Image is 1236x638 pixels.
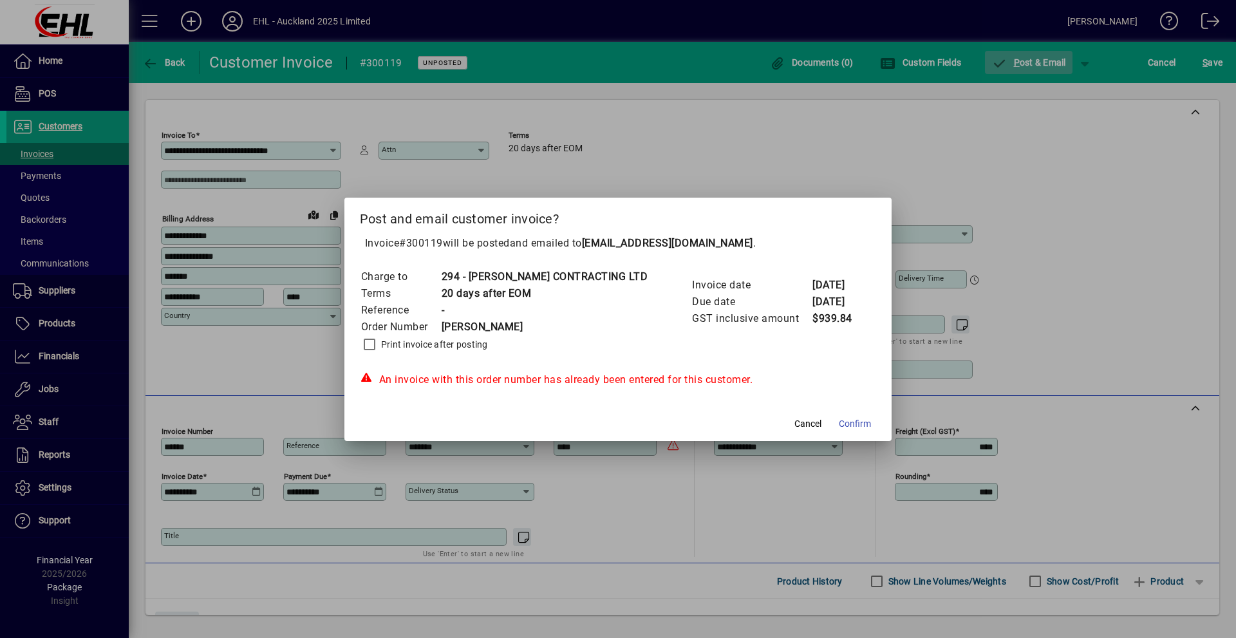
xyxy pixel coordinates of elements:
[691,277,812,294] td: Invoice date
[510,237,753,249] span: and emailed to
[812,310,863,327] td: $939.84
[691,294,812,310] td: Due date
[441,268,648,285] td: 294 - [PERSON_NAME] CONTRACTING LTD
[360,268,441,285] td: Charge to
[360,302,441,319] td: Reference
[360,319,441,335] td: Order Number
[360,285,441,302] td: Terms
[812,294,863,310] td: [DATE]
[834,413,876,436] button: Confirm
[794,417,821,431] span: Cancel
[379,338,488,351] label: Print invoice after posting
[399,237,443,249] span: #300119
[839,417,871,431] span: Confirm
[441,319,648,335] td: [PERSON_NAME]
[360,236,877,251] p: Invoice will be posted .
[441,302,648,319] td: -
[344,198,892,235] h2: Post and email customer invoice?
[360,372,877,388] div: An invoice with this order number has already been entered for this customer.
[812,277,863,294] td: [DATE]
[787,413,829,436] button: Cancel
[582,237,753,249] b: [EMAIL_ADDRESS][DOMAIN_NAME]
[691,310,812,327] td: GST inclusive amount
[441,285,648,302] td: 20 days after EOM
